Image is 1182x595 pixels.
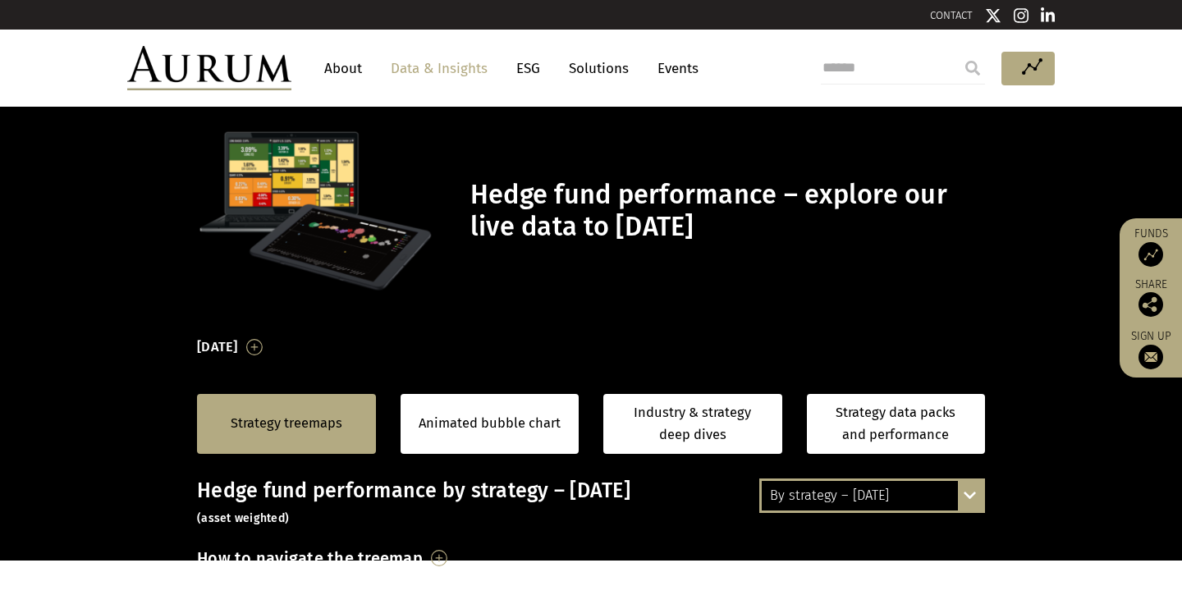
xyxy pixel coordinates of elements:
img: Instagram icon [1014,7,1029,24]
img: Twitter icon [985,7,1001,24]
img: Linkedin icon [1041,7,1056,24]
a: About [316,53,370,84]
img: Sign up to our newsletter [1138,345,1163,369]
a: Funds [1128,227,1174,267]
img: Access Funds [1138,242,1163,267]
a: ESG [508,53,548,84]
div: Share [1128,279,1174,317]
a: Strategy data packs and performance [807,394,986,454]
a: Data & Insights [383,53,496,84]
h3: Hedge fund performance by strategy – [DATE] [197,478,985,528]
a: Solutions [561,53,637,84]
a: Strategy treemaps [231,413,342,434]
img: Aurum [127,46,291,90]
a: Animated bubble chart [419,413,561,434]
a: CONTACT [930,9,973,21]
img: Share this post [1138,292,1163,317]
a: Events [649,53,699,84]
h1: Hedge fund performance – explore our live data to [DATE] [470,179,981,243]
h3: [DATE] [197,335,238,359]
small: (asset weighted) [197,511,289,525]
a: Industry & strategy deep dives [603,394,782,454]
a: Sign up [1128,329,1174,369]
div: By strategy – [DATE] [762,481,983,510]
h3: How to navigate the treemap [197,544,423,572]
input: Submit [956,52,989,85]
